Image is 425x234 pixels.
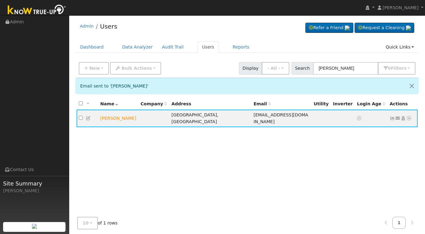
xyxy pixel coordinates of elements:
div: Inverter [333,101,353,107]
img: retrieve [406,25,411,30]
a: Audit Trail [157,41,188,53]
a: Dashboard [76,41,109,53]
span: [EMAIL_ADDRESS][DOMAIN_NAME] [254,112,308,124]
div: Utility [314,101,329,107]
a: Data Analyzer [117,41,157,53]
a: Reports [228,41,254,53]
span: Name [100,101,118,106]
span: Bulk Actions [121,66,152,71]
span: Email sent to '[PERSON_NAME]' [80,84,149,88]
button: 0Filters [378,62,415,75]
a: Users [100,23,117,30]
a: Edit User [86,116,91,121]
span: Display [239,62,262,75]
a: stevewcoleman@yahoo.com [395,115,401,122]
input: Search [313,62,378,75]
span: 10 [83,220,89,225]
button: - All - [262,62,289,75]
div: Actions [390,101,415,107]
a: Not connected [390,116,395,121]
a: 1 [392,217,406,229]
a: Other actions [406,115,412,122]
span: Email [254,101,271,106]
a: Login As [400,116,406,121]
button: Bulk Actions [110,62,161,75]
span: New [89,66,100,71]
button: Close [405,78,418,93]
span: Search [292,62,313,75]
span: Site Summary [3,179,66,188]
span: Company name [141,101,167,106]
span: of 1 rows [77,217,118,229]
a: Refer a Friend [305,23,353,33]
td: Lead [98,110,138,127]
span: Days since last login [357,101,385,106]
img: retrieve [32,224,37,229]
td: [GEOGRAPHIC_DATA], [GEOGRAPHIC_DATA] [169,110,251,127]
a: No login access [357,116,363,121]
img: retrieve [345,25,350,30]
div: Address [172,101,249,107]
button: New [79,62,109,75]
a: Admin [80,24,94,29]
a: Request a Cleaning [355,23,414,33]
a: Users [197,41,219,53]
button: 10 [77,217,98,229]
span: [PERSON_NAME] [383,5,419,10]
span: s [404,66,406,71]
a: Quick Links [381,41,419,53]
span: Filter [391,66,407,71]
div: [PERSON_NAME] [3,188,66,194]
img: Know True-Up [5,3,69,17]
